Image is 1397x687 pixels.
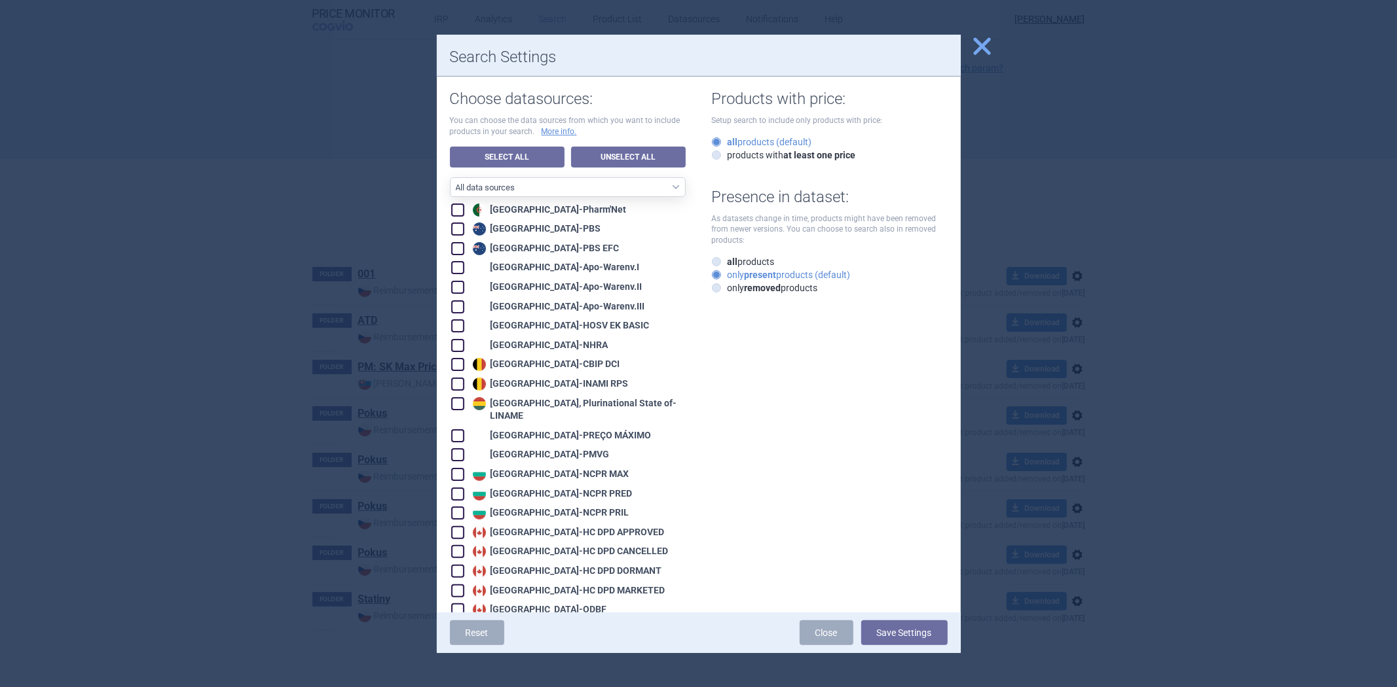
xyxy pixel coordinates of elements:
div: [GEOGRAPHIC_DATA] - PBS EFC [470,242,620,255]
button: Save Settings [861,620,948,645]
img: Austria [473,300,486,313]
a: More info. [542,126,577,137]
strong: all [728,137,738,147]
div: [GEOGRAPHIC_DATA] - HC DPD APPROVED [470,526,665,539]
img: Bulgaria [473,487,486,501]
div: [GEOGRAPHIC_DATA] - NCPR MAX [470,468,629,481]
h1: Products with price: [712,90,948,109]
div: [GEOGRAPHIC_DATA] - HC DPD MARKETED [470,584,665,597]
h1: Choose datasources: [450,90,686,109]
strong: removed [745,283,781,293]
div: [GEOGRAPHIC_DATA] - ODBF [470,603,607,616]
img: Brazil [473,448,486,461]
a: Close [800,620,853,645]
div: [GEOGRAPHIC_DATA] - PBS [470,222,601,236]
img: Bulgaria [473,506,486,520]
div: [GEOGRAPHIC_DATA], Plurinational State of - LINAME [470,397,686,423]
strong: present [745,270,777,280]
div: [GEOGRAPHIC_DATA] - CBIP DCI [470,358,620,371]
div: [GEOGRAPHIC_DATA] - Apo-Warenv.I [470,261,640,274]
div: [GEOGRAPHIC_DATA] - HC DPD DORMANT [470,565,662,578]
div: [GEOGRAPHIC_DATA] - HOSV EK BASIC [470,319,650,332]
div: [GEOGRAPHIC_DATA] - NHRA [470,339,608,352]
img: Austria [473,281,486,294]
a: Reset [450,620,504,645]
img: Algeria [473,203,486,217]
img: Austria [473,261,486,274]
img: Bolivia, Plurinational State of [473,397,486,410]
img: Canada [473,526,486,539]
img: Canada [473,565,486,578]
img: Australia [473,222,486,236]
img: Bahrain [473,339,486,352]
div: [GEOGRAPHIC_DATA] - INAMI RPS [470,378,629,391]
img: Bulgaria [473,468,486,481]
div: [GEOGRAPHIC_DATA] - PREÇO MÁXIMO [470,429,652,442]
a: Select All [450,147,565,167]
img: Canada [473,584,486,597]
h1: Search Settings [450,48,948,67]
h1: Presence in dataset: [712,188,948,207]
img: Austria [473,319,486,332]
label: products (default) [712,135,812,149]
div: [GEOGRAPHIC_DATA] - Apo-Warenv.III [470,300,645,313]
a: Unselect All [571,147,686,167]
strong: all [728,256,738,267]
label: products with [712,149,856,162]
div: [GEOGRAPHIC_DATA] - NCPR PRED [470,487,633,501]
div: [GEOGRAPHIC_DATA] - NCPR PRIL [470,506,629,520]
strong: at least one price [784,150,856,160]
div: [GEOGRAPHIC_DATA] - Pharm'Net [470,203,627,217]
img: Belgium [473,358,486,371]
label: only products (default) [712,268,851,281]
img: Belgium [473,378,486,391]
label: products [712,255,775,268]
p: Setup search to include only products with price: [712,115,948,126]
div: [GEOGRAPHIC_DATA] - HC DPD CANCELLED [470,545,669,558]
p: You can choose the data sources from which you want to include products in your search. [450,115,686,137]
div: [GEOGRAPHIC_DATA] - Apo-Warenv.II [470,281,643,294]
div: [GEOGRAPHIC_DATA] - PMVG [470,448,610,461]
img: Canada [473,603,486,616]
label: only products [712,281,818,294]
img: Canada [473,545,486,558]
img: Australia [473,242,486,255]
img: Brazil [473,429,486,442]
p: As datasets change in time, products might have been removed from newer versions. You can choose ... [712,213,948,246]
